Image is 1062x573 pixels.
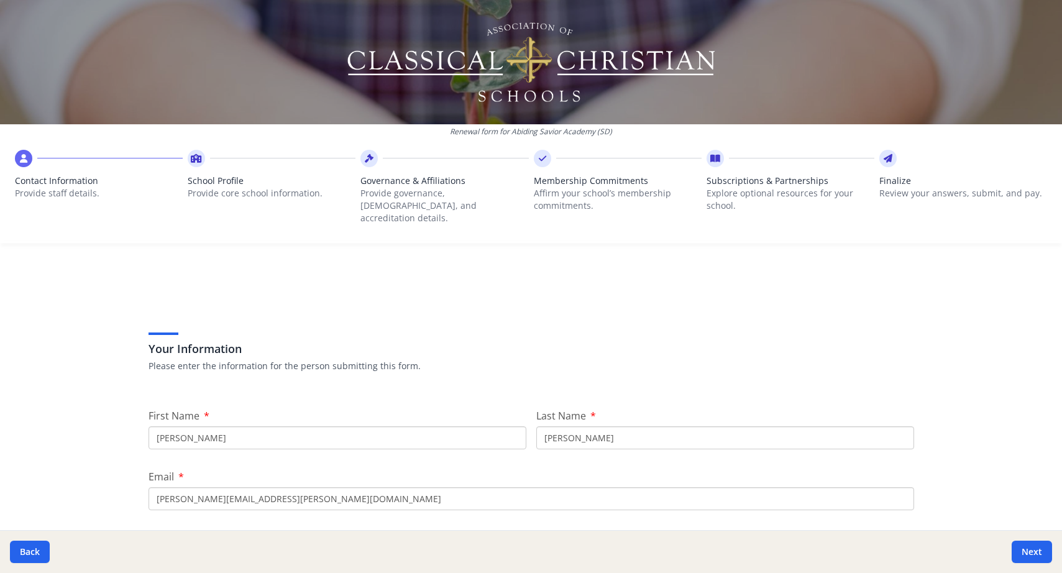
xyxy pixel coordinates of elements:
[707,187,874,212] p: Explore optional resources for your school.
[15,187,183,199] p: Provide staff details.
[10,541,50,563] button: Back
[707,175,874,187] span: Subscriptions & Partnerships
[360,175,528,187] span: Governance & Affiliations
[879,175,1047,187] span: Finalize
[534,175,702,187] span: Membership Commitments
[188,187,355,199] p: Provide core school information.
[360,187,528,224] p: Provide governance, [DEMOGRAPHIC_DATA], and accreditation details.
[345,19,717,106] img: Logo
[149,340,914,357] h3: Your Information
[534,187,702,212] p: Affirm your school’s membership commitments.
[879,187,1047,199] p: Review your answers, submit, and pay.
[149,470,174,484] span: Email
[149,360,914,372] p: Please enter the information for the person submitting this form.
[1012,541,1052,563] button: Next
[188,175,355,187] span: School Profile
[149,409,199,423] span: First Name
[15,175,183,187] span: Contact Information
[536,409,586,423] span: Last Name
